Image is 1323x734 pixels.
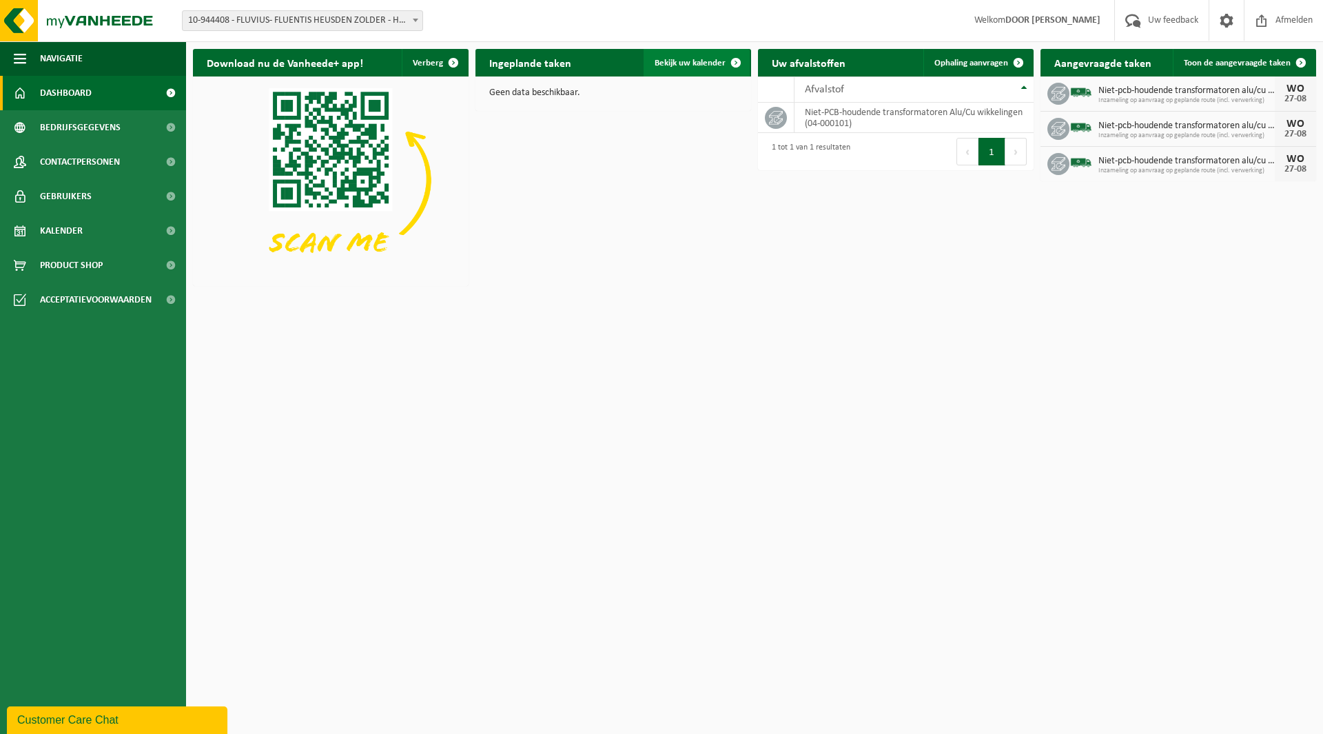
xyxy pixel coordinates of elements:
[40,283,152,317] span: Acceptatievoorwaarden
[1282,130,1309,139] div: 27-08
[1098,132,1275,140] span: Inzameling op aanvraag op geplande route (incl. verwerking)
[956,138,978,165] button: Previous
[183,11,422,30] span: 10-944408 - FLUVIUS- FLUENTIS HEUSDEN ZOLDER - HEUSDEN-ZOLDER
[1069,151,1093,174] img: BL-SO-LV
[1282,94,1309,104] div: 27-08
[978,138,1005,165] button: 1
[1040,49,1165,76] h2: Aangevraagde taken
[644,49,750,77] a: Bekijk uw kalender
[655,59,726,68] span: Bekijk uw kalender
[40,179,92,214] span: Gebruikers
[1098,156,1275,167] span: Niet-pcb-houdende transformatoren alu/cu wikkelingen
[1098,121,1275,132] span: Niet-pcb-houdende transformatoren alu/cu wikkelingen
[1282,119,1309,130] div: WO
[1005,138,1027,165] button: Next
[40,76,92,110] span: Dashboard
[193,49,377,76] h2: Download nu de Vanheede+ app!
[1282,165,1309,174] div: 27-08
[402,49,467,77] button: Verberg
[805,84,844,95] span: Afvalstof
[1098,85,1275,96] span: Niet-pcb-houdende transformatoren alu/cu wikkelingen
[1069,116,1093,139] img: BL-SO-LV
[1173,49,1315,77] a: Toon de aangevraagde taken
[1098,167,1275,175] span: Inzameling op aanvraag op geplande route (incl. verwerking)
[1005,15,1100,26] strong: DOOR [PERSON_NAME]
[182,10,423,31] span: 10-944408 - FLUVIUS- FLUENTIS HEUSDEN ZOLDER - HEUSDEN-ZOLDER
[40,145,120,179] span: Contactpersonen
[193,77,469,283] img: Download de VHEPlus App
[934,59,1008,68] span: Ophaling aanvragen
[1282,83,1309,94] div: WO
[758,49,859,76] h2: Uw afvalstoffen
[40,248,103,283] span: Product Shop
[40,214,83,248] span: Kalender
[489,88,737,98] p: Geen data beschikbaar.
[1282,154,1309,165] div: WO
[794,103,1034,133] td: niet-PCB-houdende transformatoren Alu/Cu wikkelingen (04-000101)
[1069,81,1093,104] img: BL-SO-LV
[1184,59,1291,68] span: Toon de aangevraagde taken
[923,49,1032,77] a: Ophaling aanvragen
[765,136,850,167] div: 1 tot 1 van 1 resultaten
[7,704,230,734] iframe: chat widget
[1098,96,1275,105] span: Inzameling op aanvraag op geplande route (incl. verwerking)
[413,59,443,68] span: Verberg
[40,110,121,145] span: Bedrijfsgegevens
[475,49,585,76] h2: Ingeplande taken
[40,41,83,76] span: Navigatie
